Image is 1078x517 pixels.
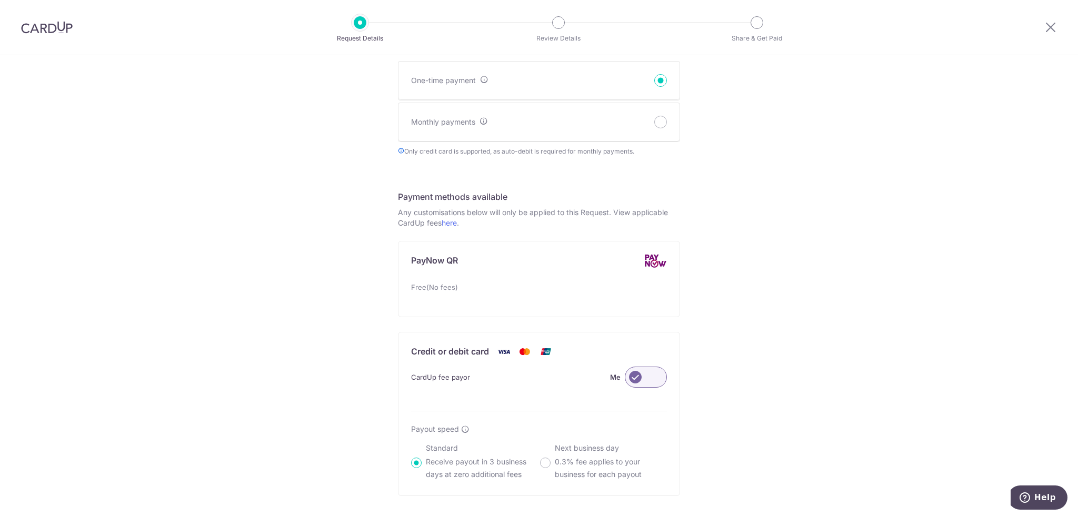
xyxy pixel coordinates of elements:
p: PayNow QR [411,254,458,268]
p: Receive payout in 3 business days at zero additional fees [426,455,538,481]
h5: Payment methods available [398,190,680,203]
span: Monthly payments [411,117,475,126]
span: One-time payment [411,76,476,85]
img: PayNow [644,254,667,268]
img: Mastercard [514,345,535,358]
img: CardUp [21,21,73,34]
p: Review Details [520,33,597,44]
p: 0.3% fee applies to your business for each payout [555,455,667,481]
img: Union Pay [535,345,556,358]
a: here [442,218,457,227]
p: Next business day [555,443,667,453]
p: Share & Get Paid [718,33,796,44]
p: Any customisations below will only be applied to this Request. View applicable CardUp fees . [398,207,680,228]
iframe: Opens a widget where you can find more information [1011,485,1067,512]
p: Request Details [321,33,399,44]
span: CardUp fee payor [411,371,470,383]
span: Only credit card is supported, as auto-debit is required for monthly payments. [398,146,680,157]
p: Credit or debit card [411,345,489,358]
span: Free(No fees) [411,281,458,293]
div: Payout speed [411,424,667,434]
label: Me [610,371,621,383]
p: Standard [426,443,538,453]
img: Visa [493,345,514,358]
